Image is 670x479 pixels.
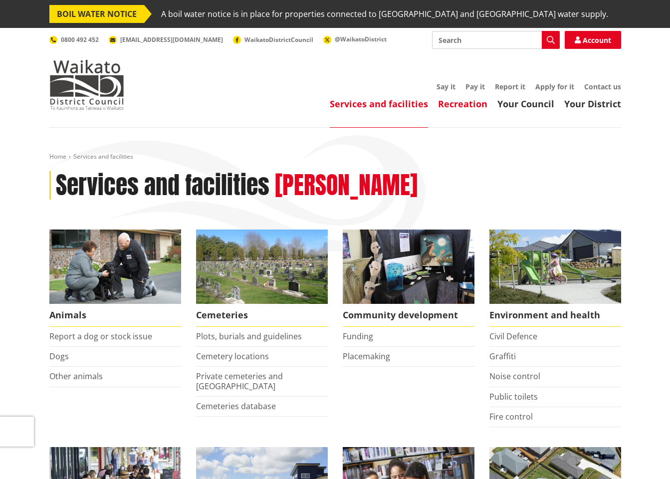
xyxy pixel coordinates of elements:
span: BOIL WATER NOTICE [49,5,144,23]
a: Waikato District Council Animal Control team Animals [49,230,181,327]
a: Public toilets [489,391,538,402]
a: Huntly Cemetery Cemeteries [196,230,328,327]
a: [EMAIL_ADDRESS][DOMAIN_NAME] [109,35,223,44]
span: @WaikatoDistrict [335,35,387,43]
a: Apply for it [535,82,574,91]
a: Services and facilities [330,98,428,110]
a: Say it [437,82,455,91]
span: WaikatoDistrictCouncil [244,35,313,44]
h1: Services and facilities [56,171,269,200]
a: Your District [564,98,621,110]
a: 0800 492 452 [49,35,99,44]
a: Fire control [489,411,533,422]
h2: [PERSON_NAME] [275,171,418,200]
iframe: Messenger Launcher [624,437,660,473]
nav: breadcrumb [49,153,621,161]
a: Contact us [584,82,621,91]
a: Report a dog or stock issue [49,331,152,342]
a: New housing in Pokeno Environment and health [489,230,621,327]
a: Other animals [49,371,103,382]
img: Waikato District Council - Te Kaunihera aa Takiwaa o Waikato [49,60,124,110]
span: 0800 492 452 [61,35,99,44]
span: Animals [49,304,181,327]
a: @WaikatoDistrict [323,35,387,43]
span: Services and facilities [73,152,133,161]
a: Noise control [489,371,540,382]
a: Graffiti [489,351,516,362]
a: Home [49,152,66,161]
a: Your Council [497,98,554,110]
img: New housing in Pokeno [489,230,621,304]
a: Account [565,31,621,49]
a: Placemaking [343,351,390,362]
a: Funding [343,331,373,342]
span: [EMAIL_ADDRESS][DOMAIN_NAME] [120,35,223,44]
span: Cemeteries [196,304,328,327]
span: A boil water notice is in place for properties connected to [GEOGRAPHIC_DATA] and [GEOGRAPHIC_DAT... [161,5,608,23]
a: WaikatoDistrictCouncil [233,35,313,44]
a: Cemetery locations [196,351,269,362]
a: Plots, burials and guidelines [196,331,302,342]
a: Dogs [49,351,69,362]
a: Pay it [465,82,485,91]
a: Cemeteries database [196,401,276,412]
img: Matariki Travelling Suitcase Art Exhibition [343,230,474,304]
a: Civil Defence [489,331,537,342]
input: Search input [432,31,560,49]
span: Environment and health [489,304,621,327]
span: Community development [343,304,474,327]
img: Animal Control [49,230,181,304]
a: Private cemeteries and [GEOGRAPHIC_DATA] [196,371,283,391]
a: Report it [495,82,525,91]
img: Huntly Cemetery [196,230,328,304]
a: Recreation [438,98,487,110]
a: Matariki Travelling Suitcase Art Exhibition Community development [343,230,474,327]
